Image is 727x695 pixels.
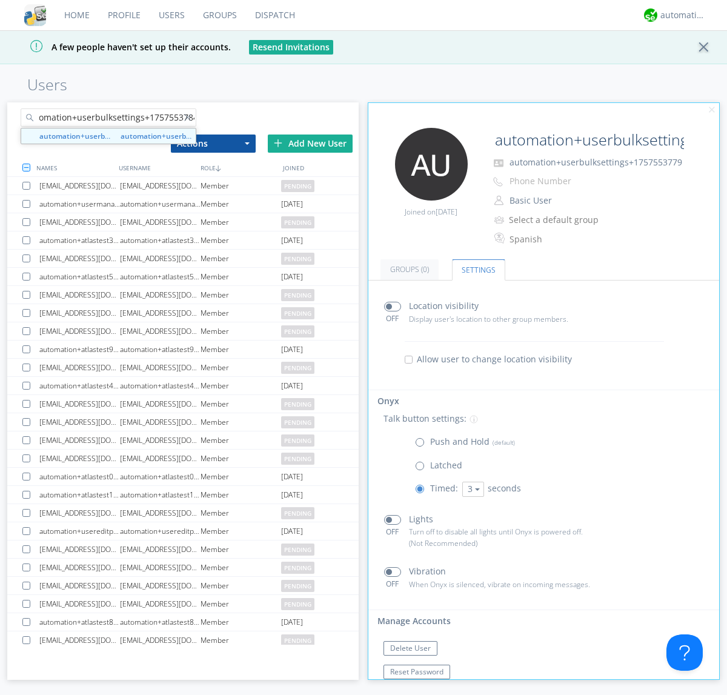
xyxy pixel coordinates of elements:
div: [EMAIL_ADDRESS][DOMAIN_NAME] [39,322,120,340]
div: automation+atlastest8874475296 [39,613,120,631]
span: pending [281,325,314,338]
div: [EMAIL_ADDRESS][DOMAIN_NAME] [120,286,201,304]
div: automation+atlastest4852322435 [39,377,120,394]
div: [EMAIL_ADDRESS][DOMAIN_NAME] [120,359,201,376]
span: [DATE] [281,468,303,486]
img: person-outline.svg [494,196,503,205]
a: [EMAIL_ADDRESS][DOMAIN_NAME][EMAIL_ADDRESS][DOMAIN_NAME]Memberpending [7,286,359,304]
span: pending [281,598,314,610]
div: Member [201,359,281,376]
p: Latched [430,459,462,472]
span: pending [281,307,314,319]
div: Member [201,522,281,540]
button: Reset Password [383,665,450,679]
img: cancel.svg [708,106,716,115]
div: OFF [379,527,406,537]
span: automation+userbulksettings+1757553779 [510,156,682,168]
div: Member [201,268,281,285]
div: Member [201,286,281,304]
div: Member [201,540,281,558]
div: Member [201,631,281,649]
div: [EMAIL_ADDRESS][DOMAIN_NAME] [39,250,120,267]
div: Member [201,322,281,340]
a: [EMAIL_ADDRESS][DOMAIN_NAME][EMAIL_ADDRESS][DOMAIN_NAME]Memberpending [7,431,359,450]
button: Actions [171,135,256,153]
div: ROLE [198,159,279,176]
div: OFF [379,579,406,589]
a: [EMAIL_ADDRESS][DOMAIN_NAME][EMAIL_ADDRESS][DOMAIN_NAME]Memberpending [7,213,359,231]
img: plus.svg [274,139,282,147]
a: [EMAIL_ADDRESS][DOMAIN_NAME][EMAIL_ADDRESS][DOMAIN_NAME]Memberpending [7,322,359,341]
a: [EMAIL_ADDRESS][DOMAIN_NAME][EMAIL_ADDRESS][DOMAIN_NAME]Memberpending [7,595,359,613]
a: automation+usermanager+1757120355automation+usermanager+1757120355Member[DATE] [7,195,359,213]
div: [EMAIL_ADDRESS][DOMAIN_NAME] [120,395,201,413]
button: Resend Invitations [249,40,333,55]
div: automation+atlastest1444463855 [120,486,201,504]
span: pending [281,362,314,374]
div: [EMAIL_ADDRESS][DOMAIN_NAME] [120,304,201,322]
p: Turn off to disable all lights until Onyx is powered off. [409,526,610,537]
button: Basic User [505,192,626,209]
div: Member [201,413,281,431]
div: Member [201,450,281,467]
a: automation+atlastest0037924012automation+atlastest0037924012Member[DATE] [7,468,359,486]
div: automation+atlastest4852322435 [120,377,201,394]
a: automation+atlastest9439430566automation+atlastest9439430566Member[DATE] [7,341,359,359]
a: [EMAIL_ADDRESS][DOMAIN_NAME][EMAIL_ADDRESS][DOMAIN_NAME]Memberpending [7,250,359,268]
div: [EMAIL_ADDRESS][DOMAIN_NAME] [120,322,201,340]
a: automation+atlastest1444463855automation+atlastest1444463855Member[DATE] [7,486,359,504]
div: Member [201,486,281,504]
div: automation+usermanager+1757120355 [120,195,201,213]
p: Push and Hold [430,435,515,448]
a: Settings [452,259,505,281]
button: 3 [462,482,484,497]
p: When Onyx is silenced, vibrate on incoming messages. [409,579,610,590]
div: automation+atlas [660,9,706,21]
a: [EMAIL_ADDRESS][DOMAIN_NAME][EMAIL_ADDRESS][DOMAIN_NAME]Memberpending [7,540,359,559]
div: Member [201,613,281,631]
div: Add New User [268,135,353,153]
p: Timed: [430,482,458,495]
div: JOINED [280,159,362,176]
span: [DATE] [281,486,303,504]
span: pending [281,216,314,228]
div: [EMAIL_ADDRESS][DOMAIN_NAME] [120,213,201,231]
span: pending [281,253,314,265]
div: [EMAIL_ADDRESS][DOMAIN_NAME] [39,431,120,449]
span: pending [281,180,314,192]
div: [EMAIL_ADDRESS][DOMAIN_NAME] [39,540,120,558]
div: [EMAIL_ADDRESS][DOMAIN_NAME] [120,431,201,449]
div: [EMAIL_ADDRESS][DOMAIN_NAME] [120,595,201,613]
a: automation+atlastest5891249304automation+atlastest5891249304Member[DATE] [7,268,359,286]
p: Vibration [409,565,446,578]
div: automation+atlastest0037924012 [39,468,120,485]
a: [EMAIL_ADDRESS][DOMAIN_NAME][EMAIL_ADDRESS][DOMAIN_NAME]Memberpending [7,450,359,468]
div: [EMAIL_ADDRESS][DOMAIN_NAME] [120,177,201,195]
div: Member [201,304,281,322]
div: [EMAIL_ADDRESS][DOMAIN_NAME] [39,413,120,431]
span: pending [281,634,314,647]
span: pending [281,416,314,428]
div: automation+atlastest9439430566 [120,341,201,358]
div: OFF [379,313,406,324]
div: Member [201,231,281,249]
div: NAMES [33,159,115,176]
p: Talk button settings: [383,412,466,425]
div: [EMAIL_ADDRESS][DOMAIN_NAME] [39,631,120,649]
div: Member [201,177,281,195]
div: automation+usereditprofile+1757382933 [120,522,201,540]
button: Delete User [383,641,437,656]
a: [EMAIL_ADDRESS][DOMAIN_NAME][EMAIL_ADDRESS][DOMAIN_NAME]Memberpending [7,631,359,650]
div: automation+atlastest1444463855 [39,486,120,504]
div: Member [201,577,281,594]
img: cddb5a64eb264b2086981ab96f4c1ba7 [24,4,46,26]
a: [EMAIL_ADDRESS][DOMAIN_NAME][EMAIL_ADDRESS][DOMAIN_NAME]Memberpending [7,395,359,413]
div: [EMAIL_ADDRESS][DOMAIN_NAME] [39,395,120,413]
span: pending [281,562,314,574]
span: seconds [488,482,521,494]
div: automation+usermanager+1757120355 [39,195,120,213]
div: Member [201,377,281,394]
img: d2d01cd9b4174d08988066c6d424eccd [644,8,657,22]
div: automation+atlastest8874475296 [120,613,201,631]
div: [EMAIL_ADDRESS][DOMAIN_NAME] [39,595,120,613]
